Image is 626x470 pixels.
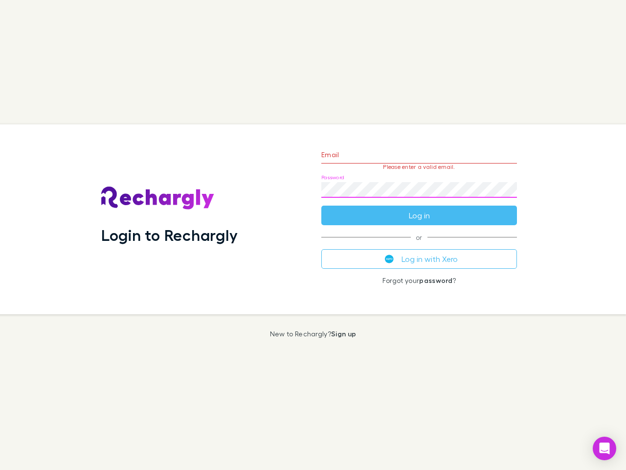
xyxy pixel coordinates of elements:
[270,330,357,338] p: New to Rechargly?
[101,187,215,210] img: Rechargly's Logo
[321,249,517,269] button: Log in with Xero
[331,329,356,338] a: Sign up
[321,206,517,225] button: Log in
[321,277,517,284] p: Forgot your ?
[593,437,616,460] div: Open Intercom Messenger
[385,255,394,263] img: Xero's logo
[101,226,238,244] h1: Login to Rechargly
[419,276,452,284] a: password
[321,164,517,170] p: Please enter a valid email.
[321,174,344,181] label: Password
